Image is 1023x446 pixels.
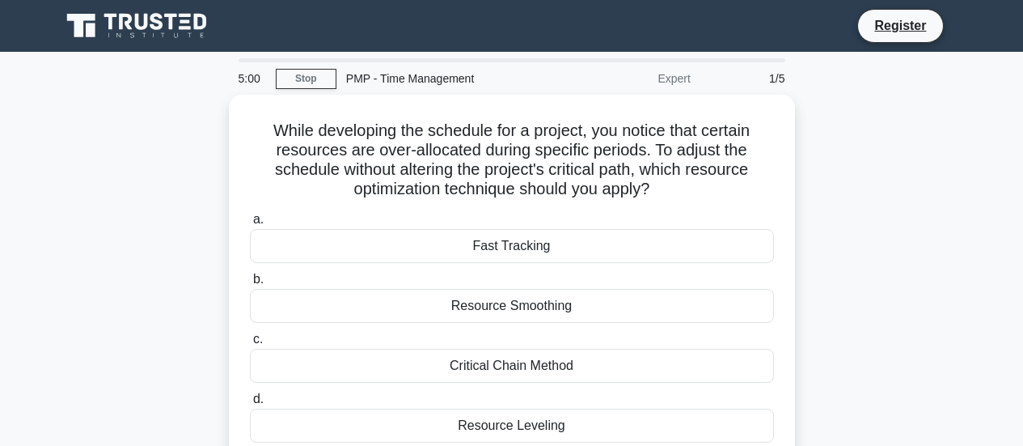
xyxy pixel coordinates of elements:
div: PMP - Time Management [336,62,559,95]
span: c. [253,332,263,346]
div: 1/5 [700,62,795,95]
span: a. [253,212,264,226]
h5: While developing the schedule for a project, you notice that certain resources are over-allocated... [248,121,776,200]
div: Critical Chain Method [250,349,774,383]
a: Stop [276,69,336,89]
div: Expert [559,62,700,95]
div: Resource Smoothing [250,289,774,323]
div: 5:00 [229,62,276,95]
div: Resource Leveling [250,409,774,443]
a: Register [864,15,936,36]
div: Fast Tracking [250,229,774,263]
span: d. [253,392,264,406]
span: b. [253,272,264,286]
